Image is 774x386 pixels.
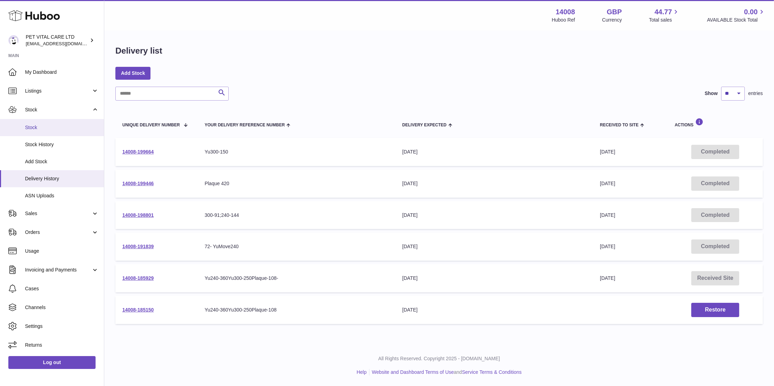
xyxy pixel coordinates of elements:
[654,7,672,17] span: 44.77
[552,17,575,23] div: Huboo Ref
[115,45,162,56] h1: Delivery list
[122,307,154,313] a: 14008-185150
[25,124,99,131] span: Stock
[205,275,389,282] div: Yu240-360Yu300-250Plaque-108-
[25,69,99,76] span: My Dashboard
[402,243,586,250] div: [DATE]
[691,303,739,317] button: Restore
[205,307,389,313] div: Yu240-360Yu300-250Plaque-108
[649,17,680,23] span: Total sales
[600,212,615,218] span: [DATE]
[357,369,367,375] a: Help
[462,369,522,375] a: Service Terms & Conditions
[556,7,575,17] strong: 14008
[600,275,615,281] span: [DATE]
[25,175,99,182] span: Delivery History
[600,181,615,186] span: [DATE]
[8,356,96,369] a: Log out
[402,275,586,282] div: [DATE]
[205,212,389,219] div: 300-91;240-144
[25,304,99,311] span: Channels
[649,7,680,23] a: 44.77 Total sales
[675,118,756,127] div: Actions
[25,229,91,236] span: Orders
[25,323,99,330] span: Settings
[402,212,586,219] div: [DATE]
[205,149,389,155] div: Yu300-150
[122,212,154,218] a: 14008-198801
[122,244,154,249] a: 14008-191839
[600,123,638,127] span: Received to Site
[602,17,622,23] div: Currency
[25,192,99,199] span: ASN Uploads
[25,158,99,165] span: Add Stock
[600,244,615,249] span: [DATE]
[707,17,766,23] span: AVAILABLE Stock Total
[707,7,766,23] a: 0.00 AVAILABLE Stock Total
[205,180,389,187] div: Plaque 420
[607,7,622,17] strong: GBP
[25,107,91,113] span: Stock
[25,285,99,292] span: Cases
[115,67,150,79] a: Add Stock
[122,123,180,127] span: Unique Delivery Number
[26,41,102,46] span: [EMAIL_ADDRESS][DOMAIN_NAME]
[402,307,586,313] div: [DATE]
[369,369,522,376] li: and
[122,181,154,186] a: 14008-199446
[372,369,454,375] a: Website and Dashboard Terms of Use
[8,35,19,46] img: petvitalcare@gmail.com
[402,123,446,127] span: Delivery Expected
[402,149,586,155] div: [DATE]
[705,90,718,97] label: Show
[25,88,91,94] span: Listings
[25,267,91,273] span: Invoicing and Payments
[205,123,285,127] span: Your Delivery Reference Number
[26,34,88,47] div: PET VITAL CARE LTD
[122,275,154,281] a: 14008-185929
[25,342,99,348] span: Returns
[744,7,758,17] span: 0.00
[122,149,154,155] a: 14008-199664
[25,141,99,148] span: Stock History
[402,180,586,187] div: [DATE]
[205,243,389,250] div: 72- YuMove240
[25,210,91,217] span: Sales
[748,90,763,97] span: entries
[600,149,615,155] span: [DATE]
[25,248,99,254] span: Usage
[110,355,768,362] p: All Rights Reserved. Copyright 2025 - [DOMAIN_NAME]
